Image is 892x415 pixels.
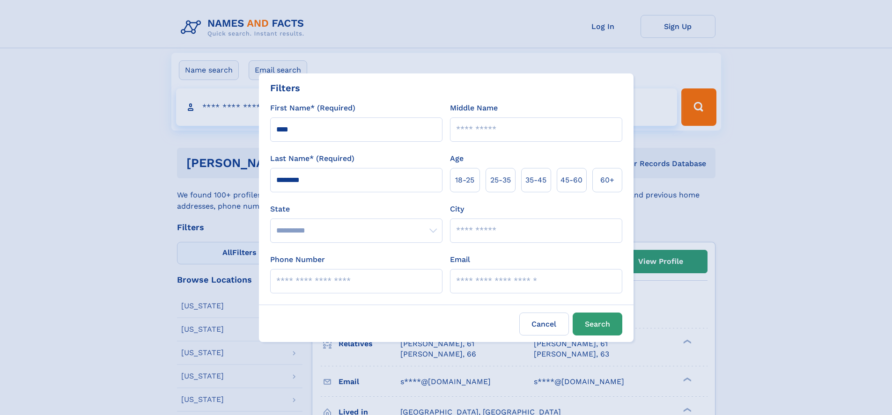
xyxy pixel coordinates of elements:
label: Email [450,254,470,265]
label: State [270,204,442,215]
span: 18‑25 [455,175,474,186]
button: Search [573,313,622,335]
label: City [450,204,464,215]
label: Age [450,153,464,164]
span: 60+ [600,175,614,186]
label: Last Name* (Required) [270,153,354,164]
span: 45‑60 [560,175,582,186]
span: 35‑45 [525,175,546,186]
label: Phone Number [270,254,325,265]
span: 25‑35 [490,175,511,186]
label: Cancel [519,313,569,335]
div: Filters [270,81,300,95]
label: First Name* (Required) [270,102,355,114]
label: Middle Name [450,102,498,114]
